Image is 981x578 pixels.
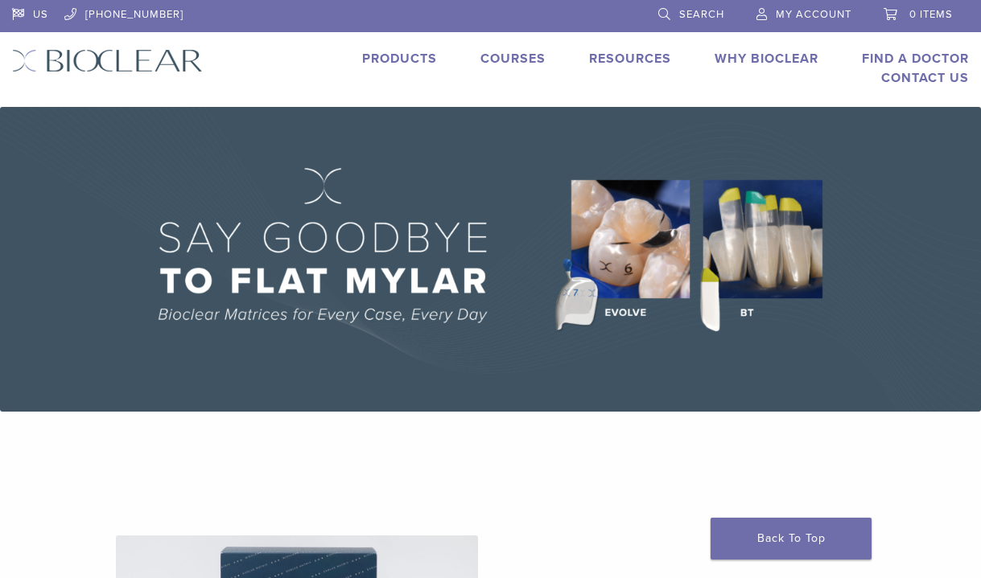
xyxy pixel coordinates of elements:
a: Courses [480,51,546,67]
a: Products [362,51,437,67]
a: Why Bioclear [715,51,818,67]
a: Back To Top [711,518,872,560]
span: Search [679,8,724,21]
span: 0 items [909,8,953,21]
a: Contact Us [881,70,969,86]
span: My Account [776,8,851,21]
a: Resources [589,51,671,67]
a: Find A Doctor [862,51,969,67]
img: Bioclear [12,49,203,72]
